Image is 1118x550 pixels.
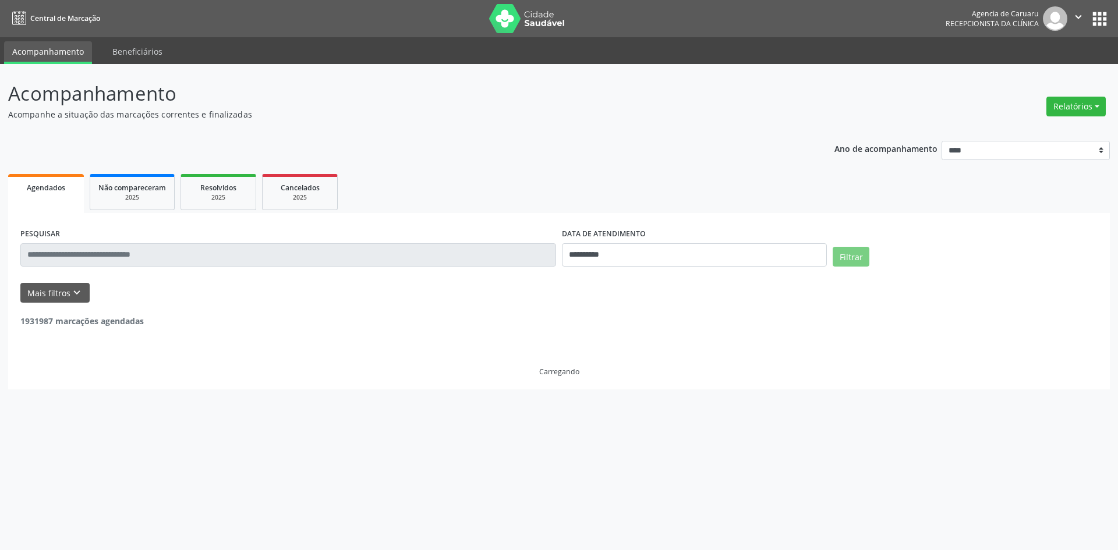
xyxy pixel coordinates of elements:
[946,9,1039,19] div: Agencia de Caruaru
[30,13,100,23] span: Central de Marcação
[8,79,779,108] p: Acompanhamento
[1072,10,1085,23] i: 
[281,183,320,193] span: Cancelados
[70,286,83,299] i: keyboard_arrow_down
[1089,9,1110,29] button: apps
[1067,6,1089,31] button: 
[8,108,779,120] p: Acompanhe a situação das marcações correntes e finalizadas
[562,225,646,243] label: DATA DE ATENDIMENTO
[8,9,100,28] a: Central de Marcação
[539,367,579,377] div: Carregando
[1046,97,1106,116] button: Relatórios
[20,283,90,303] button: Mais filtroskeyboard_arrow_down
[98,193,166,202] div: 2025
[271,193,329,202] div: 2025
[98,183,166,193] span: Não compareceram
[104,41,171,62] a: Beneficiários
[1043,6,1067,31] img: img
[20,225,60,243] label: PESQUISAR
[20,315,144,327] strong: 1931987 marcações agendadas
[189,193,247,202] div: 2025
[200,183,236,193] span: Resolvidos
[4,41,92,64] a: Acompanhamento
[833,247,869,267] button: Filtrar
[946,19,1039,29] span: Recepcionista da clínica
[834,141,937,155] p: Ano de acompanhamento
[27,183,65,193] span: Agendados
